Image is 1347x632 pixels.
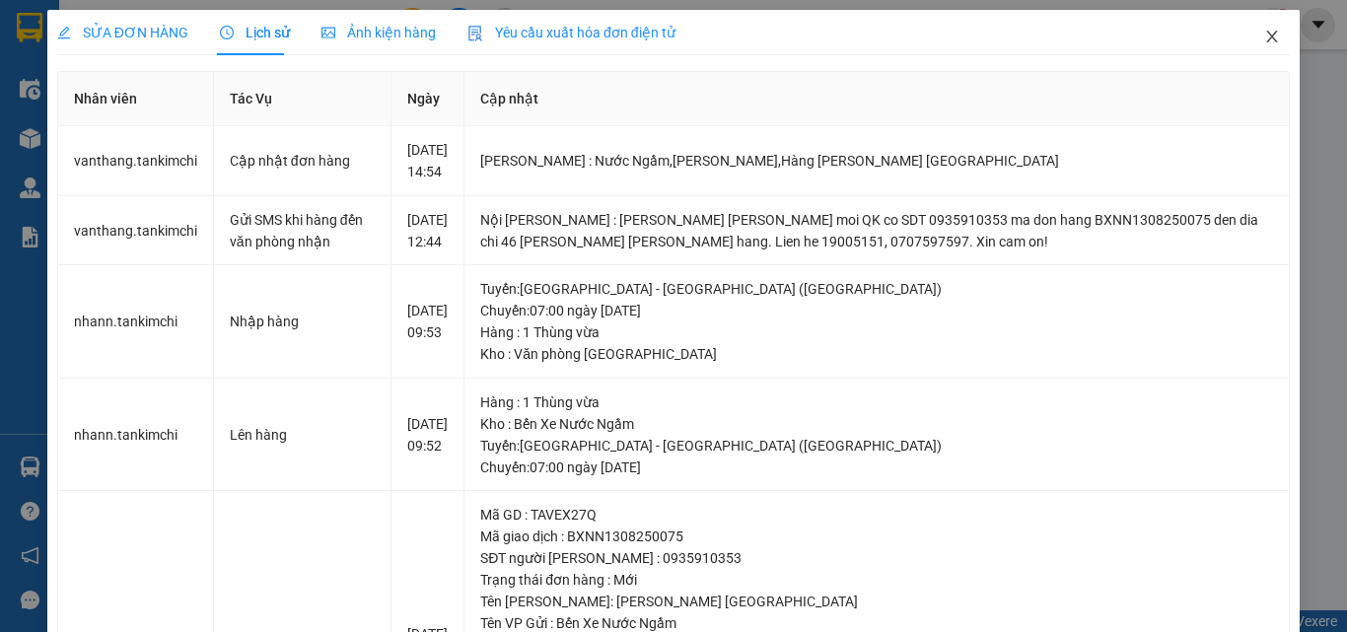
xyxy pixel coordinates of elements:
[1264,29,1280,44] span: close
[58,196,214,266] td: vanthang.tankimchi
[230,209,376,252] div: Gửi SMS khi hàng đến văn phòng nhận
[407,209,448,252] div: [DATE] 12:44
[58,72,214,126] th: Nhân viên
[58,379,214,492] td: nhann.tankimchi
[480,526,1273,547] div: Mã giao dịch : BXNN1308250075
[480,591,1273,612] div: Tên [PERSON_NAME]: [PERSON_NAME] [GEOGRAPHIC_DATA]
[467,25,675,40] span: Yêu cầu xuất hóa đơn điện tử
[230,311,376,332] div: Nhập hàng
[480,321,1273,343] div: Hàng : 1 Thùng vừa
[464,72,1290,126] th: Cập nhật
[57,26,71,39] span: edit
[480,547,1273,569] div: SĐT người [PERSON_NAME] : 0935910353
[321,26,335,39] span: picture
[407,413,448,456] div: [DATE] 09:52
[1244,10,1300,65] button: Close
[391,72,464,126] th: Ngày
[480,209,1273,252] div: Nội [PERSON_NAME] : [PERSON_NAME] [PERSON_NAME] moi QK co SDT 0935910353 ma don hang BXNN13082500...
[480,569,1273,591] div: Trạng thái đơn hàng : Mới
[230,424,376,446] div: Lên hàng
[480,391,1273,413] div: Hàng : 1 Thùng vừa
[480,150,1273,172] div: [PERSON_NAME] : Nước Ngầm,[PERSON_NAME],Hàng [PERSON_NAME] [GEOGRAPHIC_DATA]
[407,139,448,182] div: [DATE] 14:54
[480,413,1273,435] div: Kho : Bến Xe Nước Ngầm
[57,25,188,40] span: SỬA ĐƠN HÀNG
[220,26,234,39] span: clock-circle
[321,25,436,40] span: Ảnh kiện hàng
[467,26,483,41] img: icon
[220,25,290,40] span: Lịch sử
[58,126,214,196] td: vanthang.tankimchi
[407,300,448,343] div: [DATE] 09:53
[480,278,1273,321] div: Tuyến : [GEOGRAPHIC_DATA] - [GEOGRAPHIC_DATA] ([GEOGRAPHIC_DATA]) Chuyến: 07:00 ngày [DATE]
[480,343,1273,365] div: Kho : Văn phòng [GEOGRAPHIC_DATA]
[480,435,1273,478] div: Tuyến : [GEOGRAPHIC_DATA] - [GEOGRAPHIC_DATA] ([GEOGRAPHIC_DATA]) Chuyến: 07:00 ngày [DATE]
[480,504,1273,526] div: Mã GD : TAVEX27Q
[230,150,376,172] div: Cập nhật đơn hàng
[58,265,214,379] td: nhann.tankimchi
[214,72,392,126] th: Tác Vụ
